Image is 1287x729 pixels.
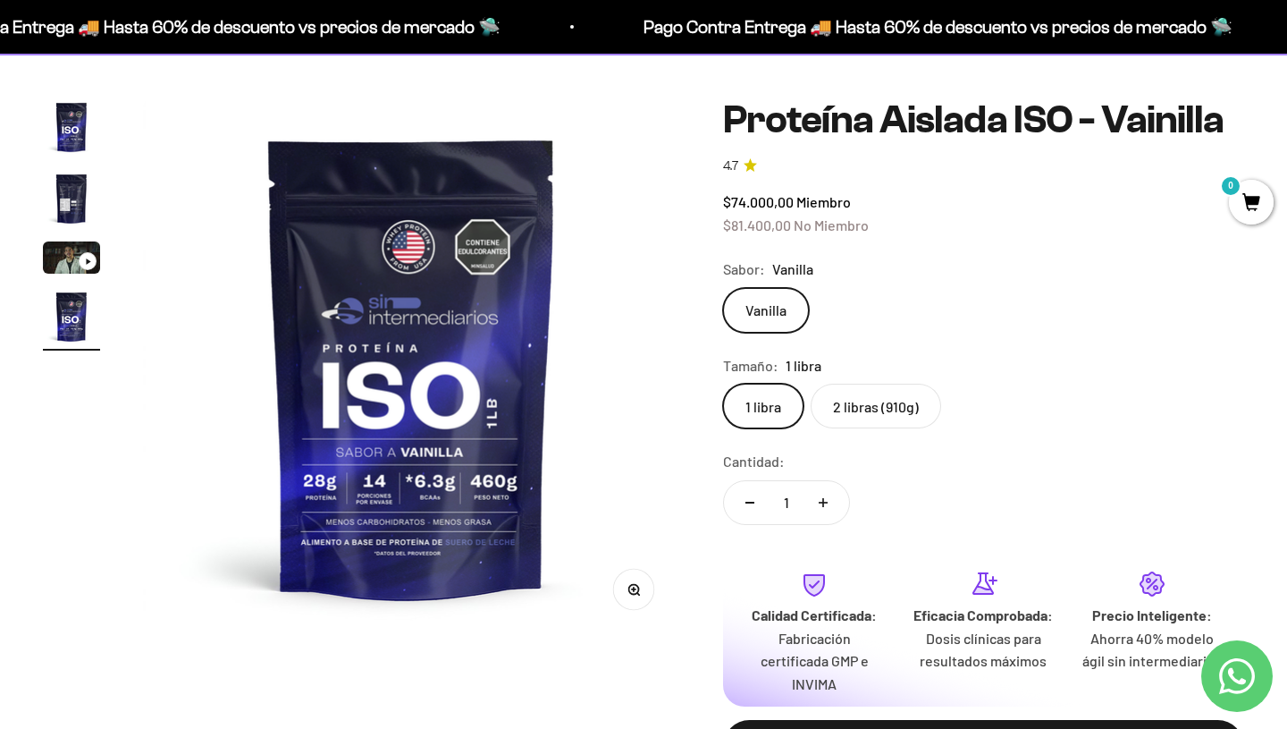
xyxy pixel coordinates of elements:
[913,627,1054,673] p: Dosis clínicas para resultados máximos
[43,98,100,161] button: Ir al artículo 1
[797,481,849,524] button: Aumentar cantidad
[43,288,100,345] img: Proteína Aislada ISO - Vainilla
[21,209,370,258] div: La confirmación de la pureza de los ingredientes.
[723,157,738,176] span: 4.7
[794,216,869,233] span: No Miembro
[723,354,778,377] legend: Tamaño:
[752,606,877,623] strong: Calidad Certificada:
[744,627,885,696] p: Fabricación certificada GMP e INVIMA
[723,258,765,281] legend: Sabor:
[1220,175,1241,197] mark: 0
[723,98,1244,141] h1: Proteína Aislada ISO - Vainilla
[43,288,100,351] button: Ir al artículo 4
[43,98,100,156] img: Proteína Aislada ISO - Vainilla
[21,174,370,205] div: Un mensaje de garantía de satisfacción visible.
[143,98,680,636] img: Proteína Aislada ISO - Vainilla
[292,267,368,297] span: Enviar
[290,267,370,297] button: Enviar
[43,170,100,227] img: Proteína Aislada ISO - Vainilla
[639,13,1228,41] p: Pago Contra Entrega 🚚 Hasta 60% de descuento vs precios de mercado 🛸
[913,606,1053,623] strong: Eficacia Comprobada:
[43,242,100,279] button: Ir al artículo 3
[21,29,370,70] p: ¿Qué te daría la seguridad final para añadir este producto a tu carrito?
[723,450,785,473] label: Cantidad:
[1092,606,1212,623] strong: Precio Inteligente:
[21,85,370,133] div: Un aval de expertos o estudios clínicos en la página.
[43,170,100,233] button: Ir al artículo 2
[796,193,851,210] span: Miembro
[1229,194,1274,214] a: 0
[723,193,794,210] span: $74.000,00
[21,138,370,169] div: Más detalles sobre la fecha exacta de entrega.
[723,157,1244,176] a: 4.74.7 de 5.0 estrellas
[772,258,813,281] span: Vanilla
[1082,627,1223,673] p: Ahorra 40% modelo ágil sin intermediarios
[724,481,776,524] button: Reducir cantidad
[786,354,821,377] span: 1 libra
[723,216,791,233] span: $81.400,00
